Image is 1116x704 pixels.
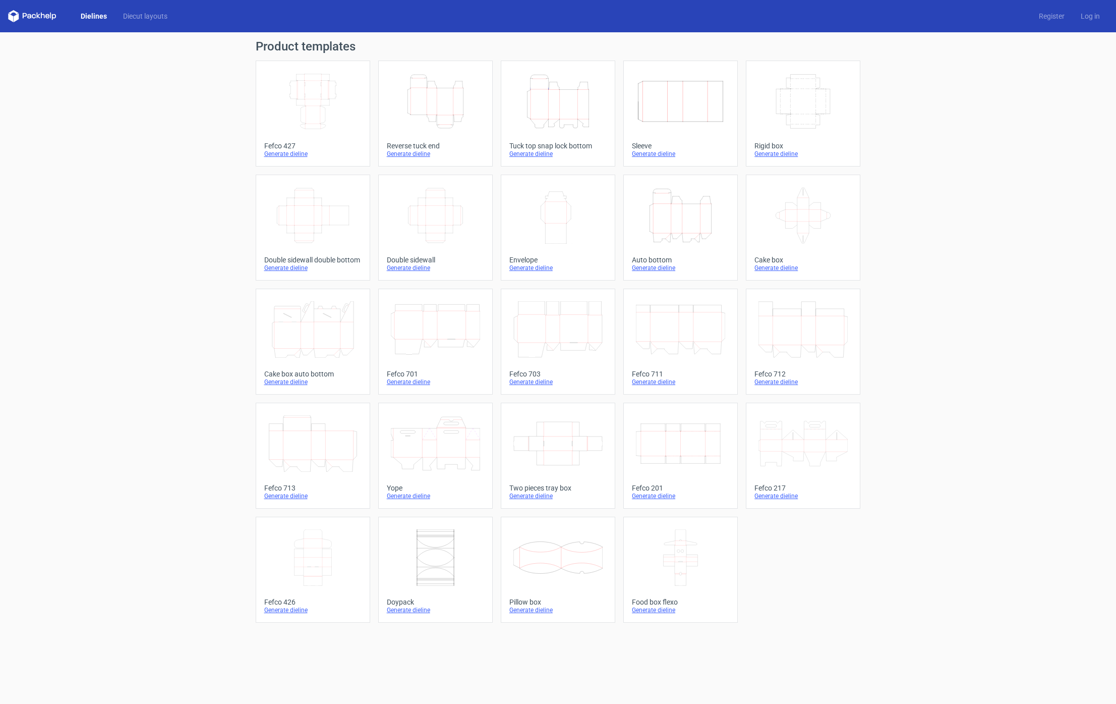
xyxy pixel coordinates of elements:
div: Generate dieline [632,378,729,386]
div: Generate dieline [264,150,362,158]
a: Diecut layouts [115,11,175,21]
a: Dielines [73,11,115,21]
a: Two pieces tray boxGenerate dieline [501,403,615,509]
a: Fefco 426Generate dieline [256,517,370,623]
div: Generate dieline [387,492,484,500]
div: Generate dieline [754,492,852,500]
a: Fefco 427Generate dieline [256,61,370,167]
a: Fefco 711Generate dieline [623,289,738,395]
a: Double sidewallGenerate dieline [378,175,493,281]
div: Generate dieline [754,150,852,158]
a: SleeveGenerate dieline [623,61,738,167]
div: Fefco 426 [264,598,362,606]
div: Fefco 217 [754,484,852,492]
a: Pillow boxGenerate dieline [501,517,615,623]
div: Generate dieline [632,606,729,614]
div: Generate dieline [387,264,484,272]
div: Envelope [509,256,607,264]
div: Fefco 711 [632,370,729,378]
div: Generate dieline [632,492,729,500]
a: EnvelopeGenerate dieline [501,175,615,281]
div: Pillow box [509,598,607,606]
div: Generate dieline [264,606,362,614]
div: Food box flexo [632,598,729,606]
div: Generate dieline [632,150,729,158]
a: Fefco 201Generate dieline [623,403,738,509]
a: Auto bottomGenerate dieline [623,175,738,281]
div: Cake box auto bottom [264,370,362,378]
div: Fefco 427 [264,142,362,150]
div: Rigid box [754,142,852,150]
a: Double sidewall double bottomGenerate dieline [256,175,370,281]
div: Double sidewall double bottom [264,256,362,264]
div: Cake box [754,256,852,264]
a: Fefco 712Generate dieline [746,289,860,395]
div: Generate dieline [632,264,729,272]
a: Reverse tuck endGenerate dieline [378,61,493,167]
a: DoypackGenerate dieline [378,517,493,623]
a: Rigid boxGenerate dieline [746,61,860,167]
div: Sleeve [632,142,729,150]
a: Fefco 713Generate dieline [256,403,370,509]
div: Generate dieline [387,606,484,614]
a: Tuck top snap lock bottomGenerate dieline [501,61,615,167]
div: Yope [387,484,484,492]
div: Generate dieline [264,378,362,386]
div: Generate dieline [264,264,362,272]
a: Food box flexoGenerate dieline [623,517,738,623]
div: Generate dieline [509,606,607,614]
div: Double sidewall [387,256,484,264]
div: Fefco 201 [632,484,729,492]
div: Generate dieline [754,378,852,386]
div: Tuck top snap lock bottom [509,142,607,150]
a: Register [1031,11,1073,21]
div: Generate dieline [509,150,607,158]
div: Generate dieline [387,150,484,158]
a: Cake box auto bottomGenerate dieline [256,289,370,395]
a: Log in [1073,11,1108,21]
a: Fefco 703Generate dieline [501,289,615,395]
a: Fefco 701Generate dieline [378,289,493,395]
div: Generate dieline [264,492,362,500]
a: Cake boxGenerate dieline [746,175,860,281]
div: Fefco 703 [509,370,607,378]
a: YopeGenerate dieline [378,403,493,509]
div: Doypack [387,598,484,606]
div: Two pieces tray box [509,484,607,492]
div: Generate dieline [509,492,607,500]
div: Fefco 701 [387,370,484,378]
div: Fefco 713 [264,484,362,492]
div: Generate dieline [387,378,484,386]
div: Fefco 712 [754,370,852,378]
div: Generate dieline [509,264,607,272]
h1: Product templates [256,40,861,52]
div: Generate dieline [509,378,607,386]
div: Reverse tuck end [387,142,484,150]
div: Generate dieline [754,264,852,272]
div: Auto bottom [632,256,729,264]
a: Fefco 217Generate dieline [746,403,860,509]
